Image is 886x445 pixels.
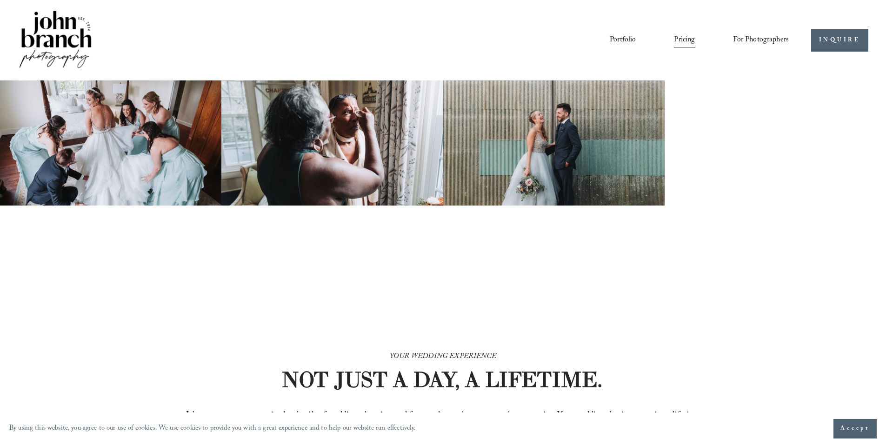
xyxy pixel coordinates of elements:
p: By using this website, you agree to our use of cookies. We use cookies to provide you with a grea... [9,422,416,436]
img: Woman applying makeup to another woman near a window with floral curtains and autumn flowers. [221,80,443,206]
a: folder dropdown [733,32,789,48]
button: Accept [833,419,877,438]
span: Accept [840,424,870,433]
strong: NOT JUST A DAY, A LIFETIME. [281,366,602,393]
a: INQUIRE [811,29,868,52]
a: Pricing [674,32,695,48]
img: John Branch IV Photography [18,9,93,72]
em: YOUR WEDDING EXPERIENCE [390,351,496,363]
span: For Photographers [733,33,789,47]
img: A bride and groom standing together, laughing, with the bride holding a bouquet in front of a cor... [443,80,665,206]
a: Portfolio [610,32,636,48]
